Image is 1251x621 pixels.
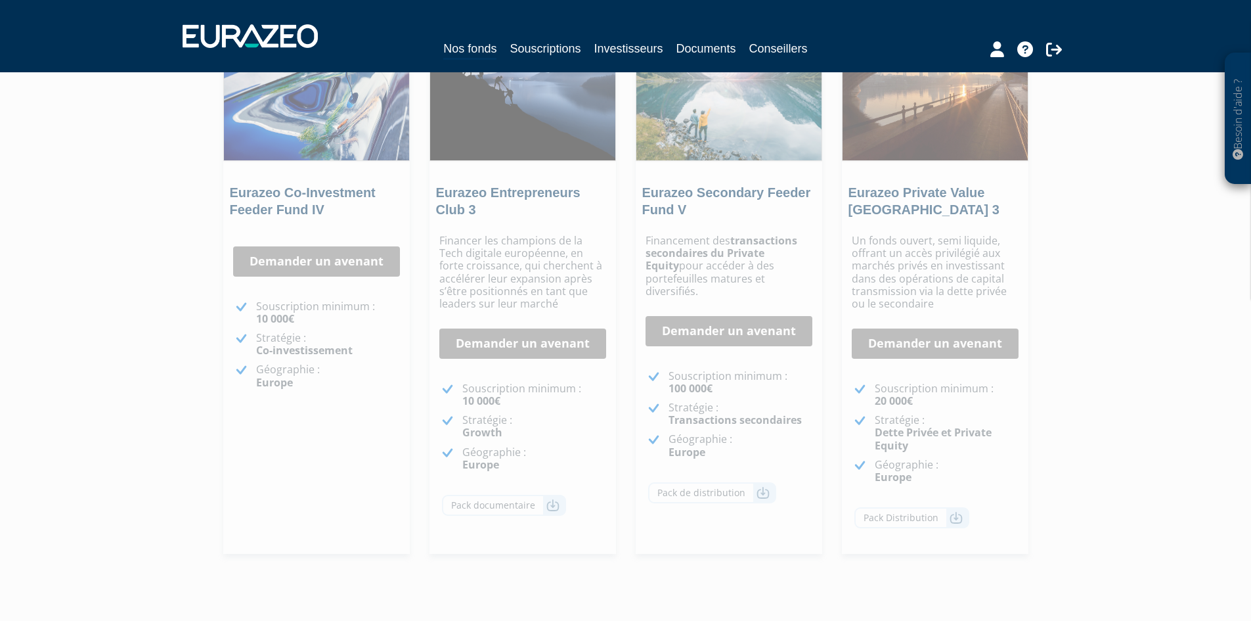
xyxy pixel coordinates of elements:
[256,375,293,390] strong: Europe
[669,445,705,459] strong: Europe
[642,185,811,217] a: Eurazeo Secondary Feeder Fund V
[442,495,566,516] a: Pack documentaire
[875,394,913,408] strong: 20 000€
[462,382,606,407] p: Souscription minimum :
[854,507,969,528] a: Pack Distribution
[852,235,1019,310] p: Un fonds ouvert, semi liquide, offrant un accès privilégié aux marchés privés en investissant dan...
[462,394,500,408] strong: 10 000€
[875,425,992,452] strong: Dette Privée et Private Equity
[462,425,502,440] strong: Growth
[230,185,376,217] a: Eurazeo Co-Investment Feeder Fund IV
[256,363,400,388] p: Géographie :
[749,39,808,58] a: Conseillers
[875,459,1019,484] p: Géographie :
[439,235,606,310] p: Financer les champions de la Tech digitale européenne, en forte croissance, qui cherchent à accél...
[256,300,400,325] p: Souscription minimum :
[462,414,606,439] p: Stratégie :
[443,39,496,60] a: Nos fonds
[256,311,294,326] strong: 10 000€
[669,433,812,458] p: Géographie :
[646,233,797,273] strong: transactions secondaires du Private Equity
[875,382,1019,407] p: Souscription minimum :
[439,329,606,359] a: Demander un avenant
[646,235,812,298] p: Financement des pour accéder à des portefeuilles matures et diversifiés.
[183,24,318,48] img: 1732889491-logotype_eurazeo_blanc_rvb.png
[636,7,822,160] img: Eurazeo Secondary Feeder Fund V
[256,332,400,357] p: Stratégie :
[256,343,353,357] strong: Co-investissement
[875,414,1019,452] p: Stratégie :
[669,402,812,426] p: Stratégie :
[1231,60,1246,178] p: Besoin d'aide ?
[224,7,409,160] img: Eurazeo Co-Investment Feeder Fund IV
[510,39,581,58] a: Souscriptions
[669,381,713,396] strong: 100 000€
[669,370,812,395] p: Souscription minimum :
[875,470,911,484] strong: Europe
[430,7,615,160] img: Eurazeo Entrepreneurs Club 3
[462,457,499,472] strong: Europe
[676,39,736,58] a: Documents
[436,185,581,217] a: Eurazeo Entrepreneurs Club 3
[646,316,812,346] a: Demander un avenant
[669,413,802,427] strong: Transactions secondaires
[233,246,400,277] a: Demander un avenant
[594,39,663,58] a: Investisseurs
[648,482,776,503] a: Pack de distribution
[843,7,1028,160] img: Eurazeo Private Value Europe 3
[462,446,606,471] p: Géographie :
[848,185,999,217] a: Eurazeo Private Value [GEOGRAPHIC_DATA] 3
[852,329,1019,359] a: Demander un avenant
